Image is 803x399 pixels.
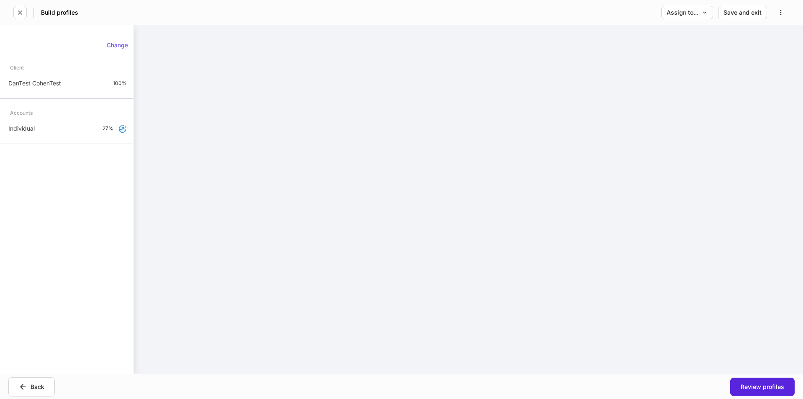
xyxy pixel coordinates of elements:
p: DanTest CohenTest [8,79,61,88]
button: Assign to... [661,6,713,19]
button: Review profiles [730,378,795,396]
p: Individual [8,124,35,133]
button: Save and exit [718,6,767,19]
div: Client [10,60,24,75]
p: 27% [102,125,113,132]
div: Review profiles [741,384,784,390]
div: Save and exit [724,10,762,15]
div: Assign to... [667,10,708,15]
div: Accounts [10,106,33,120]
h5: Build profiles [41,8,78,17]
div: Back [19,383,44,391]
button: Back [8,377,55,396]
p: 100% [113,80,127,87]
button: Change [101,39,133,52]
div: Change [107,42,128,48]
